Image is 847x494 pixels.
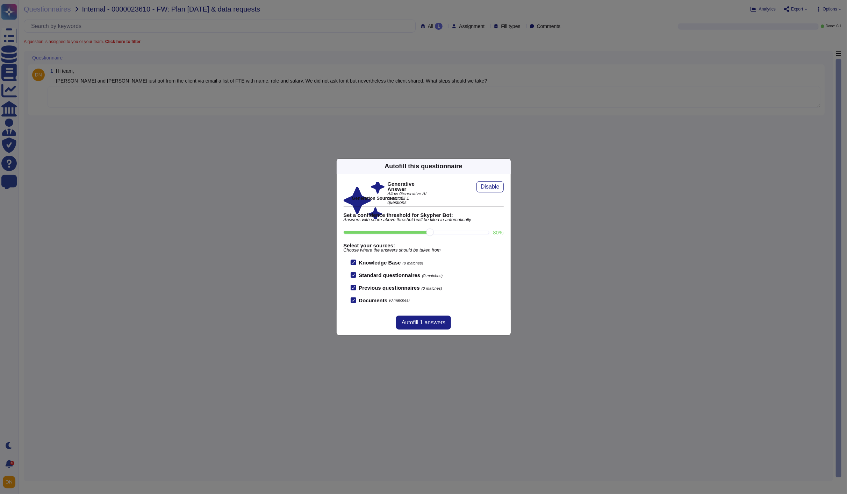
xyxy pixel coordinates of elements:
span: Autofill 1 answers [402,320,445,325]
b: Previous questionnaires [359,285,420,291]
button: Disable [476,181,503,192]
span: (0 matches) [389,298,410,302]
b: Set a confidence threshold for Skypher Bot: [344,212,504,218]
b: Documents [359,298,388,303]
b: Knowledge Base [359,260,401,266]
span: Allow Generative AI to autofill 1 questions [387,192,429,205]
span: (0 matches) [403,261,423,265]
b: Generative Answer [387,181,429,192]
button: Autofill 1 answers [396,316,451,330]
div: Autofill this questionnaire [385,162,462,171]
b: Standard questionnaires [359,272,421,278]
span: Choose where the answers should be taken from [344,248,504,253]
label: 80 % [493,230,503,235]
span: Answers with score above threshold will be filled in automatically [344,218,504,222]
span: (0 matches) [422,286,442,290]
b: Select your sources: [344,243,504,248]
span: Disable [481,184,499,190]
b: Generation Sources : [352,196,397,201]
span: (0 matches) [422,274,443,278]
